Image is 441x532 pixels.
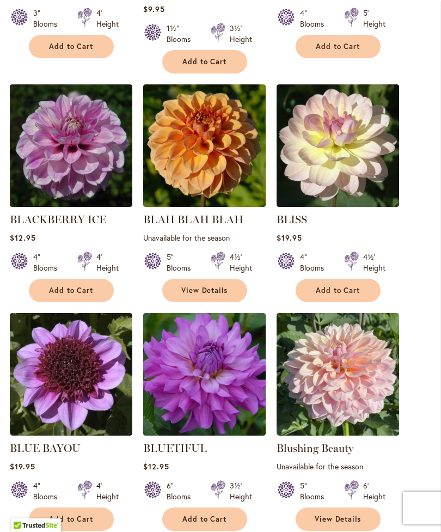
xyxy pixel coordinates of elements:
[143,427,266,438] a: Bluetiful
[10,84,132,207] img: BLACKBERRY ICE
[300,8,331,29] div: 4" Blooms
[33,252,64,273] div: 4" Blooms
[10,213,106,226] a: BLACKBERRY ICE
[316,286,360,295] span: Add to Cart
[182,515,227,524] span: Add to Cart
[96,8,119,29] div: 4' Height
[230,252,252,273] div: 4½' Height
[230,23,252,45] div: 3½' Height
[143,442,207,455] a: BLUETIFUL
[8,493,39,524] iframe: Launch Accessibility Center
[49,515,94,524] span: Add to Cart
[277,213,307,226] a: BLISS
[167,23,198,45] div: 1½" Blooms
[181,286,228,295] span: View Details
[143,213,243,226] a: BLAH BLAH BLAH
[10,313,132,436] img: BLUE BAYOU
[96,480,119,502] div: 4' Height
[277,233,302,243] span: $19.95
[277,442,353,455] a: Blushing Beauty
[167,480,198,502] div: 6" Blooms
[296,507,381,531] a: View Details
[143,233,266,243] p: Unavailable for the season
[10,427,132,438] a: BLUE BAYOU
[96,252,119,273] div: 4' Height
[277,427,399,438] a: Blushing Beauty
[277,313,399,436] img: Blushing Beauty
[29,507,114,531] button: Add to Cart
[143,199,266,209] a: Blah Blah Blah
[10,442,81,455] a: BLUE BAYOU
[143,461,169,472] span: $12.95
[296,279,381,302] button: Add to Cart
[296,35,381,58] button: Add to Cart
[10,233,36,243] span: $12.95
[143,4,165,14] span: $9.95
[162,507,247,531] button: Add to Cart
[300,252,331,273] div: 4" Blooms
[33,8,64,29] div: 3" Blooms
[363,252,385,273] div: 4½' Height
[363,480,385,502] div: 6' Height
[143,313,266,436] img: Bluetiful
[10,461,35,472] span: $19.95
[162,50,247,74] button: Add to Cart
[33,480,64,502] div: 4" Blooms
[277,199,399,209] a: BLISS
[29,35,114,58] button: Add to Cart
[49,286,94,295] span: Add to Cart
[316,42,360,51] span: Add to Cart
[167,252,198,273] div: 5" Blooms
[277,461,399,472] p: Unavailable for the season
[230,480,252,502] div: 3½' Height
[29,279,114,302] button: Add to Cart
[49,42,94,51] span: Add to Cart
[162,279,247,302] a: View Details
[10,199,132,209] a: BLACKBERRY ICE
[363,8,385,29] div: 5' Height
[315,515,362,524] span: View Details
[300,480,331,502] div: 5" Blooms
[277,84,399,207] img: BLISS
[182,57,227,66] span: Add to Cart
[143,84,266,207] img: Blah Blah Blah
